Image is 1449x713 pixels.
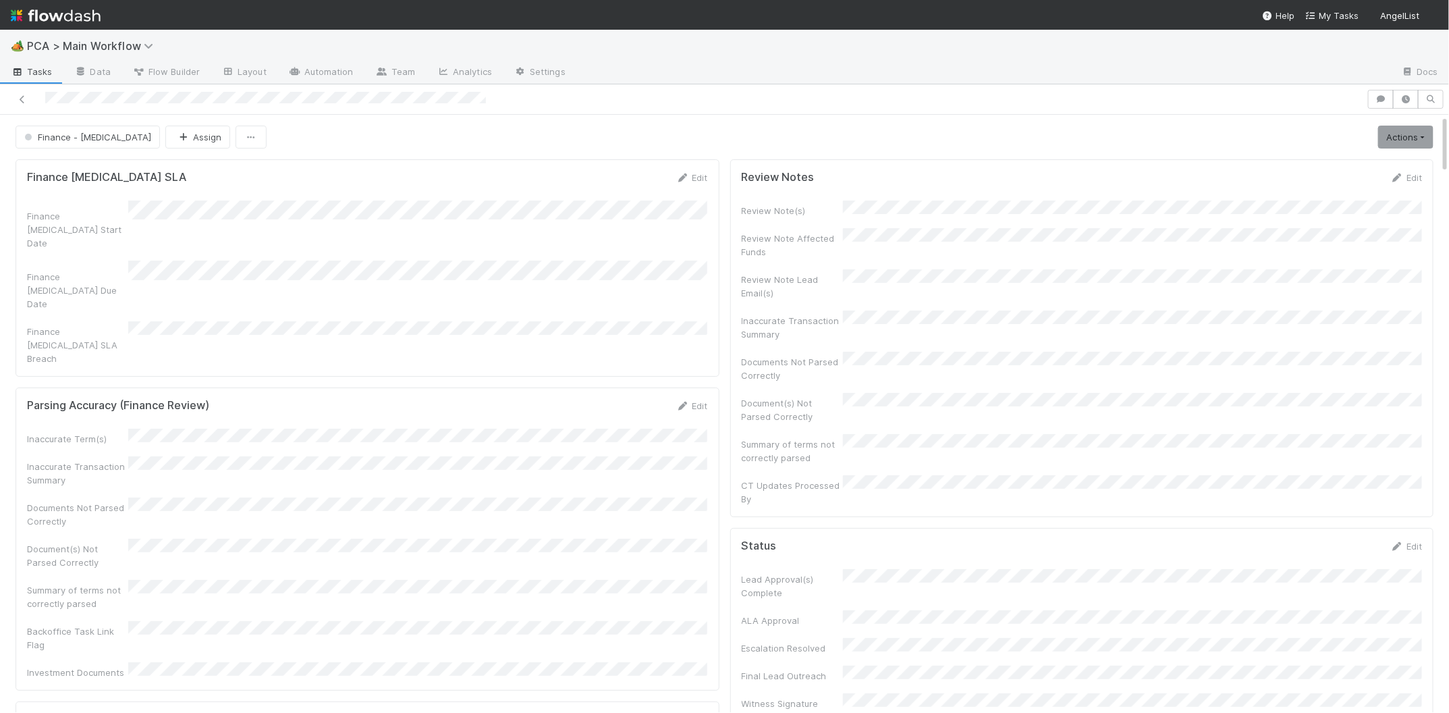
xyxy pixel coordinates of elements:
div: Review Note(s) [742,204,843,217]
a: Edit [676,172,708,183]
a: Automation [277,62,364,84]
a: Layout [211,62,277,84]
span: Flow Builder [132,65,200,78]
button: Finance - [MEDICAL_DATA] [16,126,160,149]
a: Team [364,62,426,84]
h5: Status [742,539,777,553]
div: Review Note Lead Email(s) [742,273,843,300]
a: Flow Builder [121,62,211,84]
div: Documents Not Parsed Correctly [27,501,128,528]
div: Lead Approval(s) Complete [742,573,843,600]
div: Document(s) Not Parsed Correctly [742,396,843,423]
span: My Tasks [1305,10,1359,21]
div: Backoffice Task Link Flag [27,625,128,652]
div: Help [1262,9,1294,22]
a: Settings [503,62,576,84]
div: Documents Not Parsed Correctly [742,355,843,382]
span: Finance - [MEDICAL_DATA] [22,132,151,142]
a: My Tasks [1305,9,1359,22]
div: Finance [MEDICAL_DATA] SLA Breach [27,325,128,365]
a: Edit [1390,541,1422,552]
img: logo-inverted-e16ddd16eac7371096b0.svg [11,4,101,27]
div: Summary of terms not correctly parsed [742,438,843,465]
div: CT Updates Processed By [742,479,843,506]
img: avatar_2bce2475-05ee-46d3-9413-d3901f5fa03f.png [1425,9,1438,23]
a: Edit [676,400,708,411]
h5: Finance [MEDICAL_DATA] SLA [27,171,186,184]
button: Assign [165,126,230,149]
h5: Review Notes [742,171,815,184]
div: Inaccurate Transaction Summary [27,460,128,487]
span: PCA > Main Workflow [27,39,160,53]
h5: Parsing Accuracy (Finance Review) [27,399,209,413]
div: Final Lead Outreach [742,669,843,683]
div: Inaccurate Transaction Summary [742,314,843,341]
a: Analytics [426,62,503,84]
a: Docs [1390,62,1449,84]
div: Finance [MEDICAL_DATA] Start Date [27,209,128,250]
div: Document(s) Not Parsed Correctly [27,542,128,569]
div: ALA Approval [742,614,843,627]
div: Review Note Affected Funds [742,232,843,259]
a: Actions [1378,126,1433,149]
span: 🏕️ [11,40,24,51]
span: Tasks [11,65,53,78]
div: Inaccurate Term(s) [27,432,128,446]
a: Data [63,62,121,84]
span: AngelList [1380,10,1419,21]
div: Escalation Resolved [742,641,843,655]
div: Finance [MEDICAL_DATA] Due Date [27,270,128,311]
a: Edit [1390,172,1422,183]
div: Summary of terms not correctly parsed [27,583,128,610]
div: Investment Documents [27,666,128,679]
